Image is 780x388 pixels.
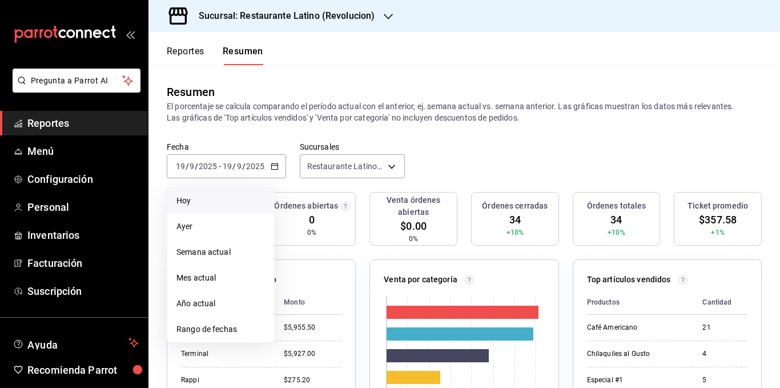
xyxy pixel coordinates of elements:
[506,227,524,238] span: +10%
[274,200,338,212] h3: Órdenes abiertas
[176,246,265,258] span: Semana actual
[222,162,232,171] input: --
[375,194,452,218] h3: Venta órdenes abiertas
[400,218,427,234] span: $0.00
[189,162,195,171] input: --
[284,375,341,385] div: $275.20
[31,75,123,87] span: Pregunta a Parrot AI
[190,9,375,23] h3: Sucursal: Restaurante Latino (Revolucion)
[13,69,140,93] button: Pregunta a Parrot AI
[8,83,140,95] a: Pregunta a Parrot AI
[176,272,265,284] span: Mes actual
[181,375,266,385] div: Rappi
[27,227,139,243] span: Inventarios
[167,46,263,65] div: navigation tabs
[711,227,724,238] span: +1%
[587,274,671,286] p: Top artículos vendidos
[126,30,135,39] button: open_drawer_menu
[275,290,341,315] th: Monto
[198,162,218,171] input: ----
[409,234,418,244] span: 0%
[27,143,139,159] span: Menú
[284,323,341,333] div: $5,955.50
[307,161,384,172] span: Restaurante Latino (Revolucion)
[27,255,139,271] span: Facturación
[587,323,685,333] div: Café Americano
[167,101,762,123] p: El porcentaje se calcula comparando el período actual con el anterior, ej. semana actual vs. sema...
[482,200,548,212] h3: Órdenes cerradas
[186,162,189,171] span: /
[176,298,265,310] span: Año actual
[219,162,221,171] span: -
[509,212,521,227] span: 34
[242,162,246,171] span: /
[232,162,236,171] span: /
[307,227,316,238] span: 0%
[167,143,286,151] label: Fecha
[175,162,186,171] input: --
[27,362,139,378] span: Recomienda Parrot
[702,375,731,385] div: 5
[587,349,685,359] div: Chilaquiles al Gusto
[693,290,741,315] th: Cantidad
[687,200,748,212] h3: Ticket promedio
[27,199,139,215] span: Personal
[610,212,622,227] span: 34
[167,83,215,101] div: Resumen
[195,162,198,171] span: /
[176,195,265,207] span: Hoy
[702,349,731,359] div: 4
[167,46,204,65] button: Reportes
[181,349,266,359] div: Terminal
[27,283,139,299] span: Suscripción
[384,274,457,286] p: Venta por categoría
[27,171,139,187] span: Configuración
[587,290,694,315] th: Productos
[176,323,265,335] span: Rango de fechas
[27,115,139,131] span: Reportes
[176,221,265,233] span: Ayer
[300,143,405,151] label: Sucursales
[309,212,315,227] span: 0
[702,323,731,333] div: 21
[246,162,265,171] input: ----
[699,212,737,227] span: $357.58
[236,162,242,171] input: --
[587,375,685,385] div: Especial #1
[223,46,263,65] button: Resumen
[284,349,341,359] div: $5,927.00
[587,200,646,212] h3: Órdenes totales
[27,336,124,350] span: Ayuda
[608,227,625,238] span: +10%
